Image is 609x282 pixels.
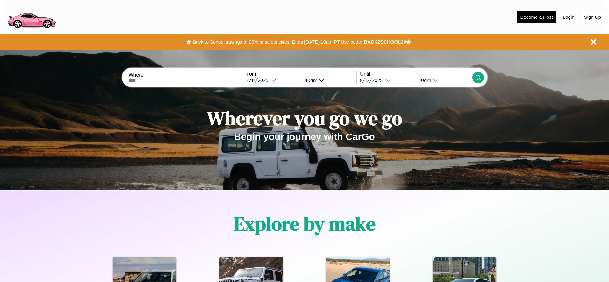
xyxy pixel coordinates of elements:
div: 10am [302,77,319,83]
button: Become a Host [517,11,556,23]
button: 10am [300,77,356,84]
img: logo [5,3,59,30]
label: Until [360,71,472,77]
button: 10am [414,77,472,84]
label: Where [128,72,240,78]
div: 8 / 11 / 2025 [246,77,271,83]
div: 8 / 12 / 2025 [360,77,386,83]
div: 10am [416,77,433,83]
button: 8/11/2025 [244,77,300,84]
button: Back to School savings of 20% in select cities! Ends [DATE] 10am PT.Use code: [191,38,364,46]
button: Sign Up [581,11,604,23]
button: Login [560,11,578,23]
b: BACK2SCHOOL20 [364,39,406,45]
label: From [244,71,356,77]
h1: Explore by make [234,211,376,237]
